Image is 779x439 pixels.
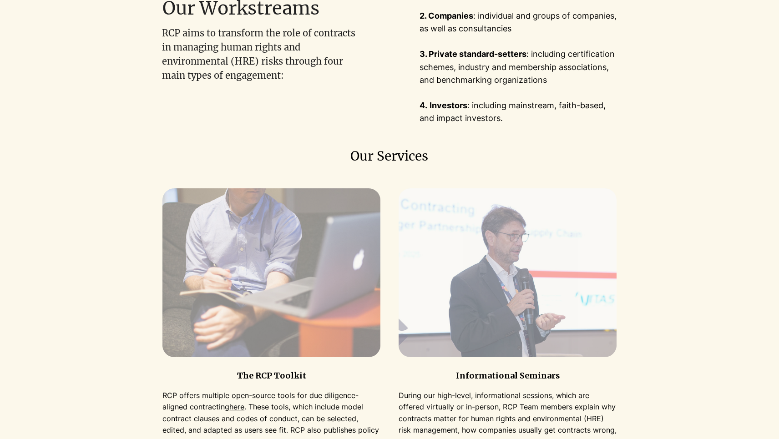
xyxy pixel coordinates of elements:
[420,10,617,35] p: : individual and groups of companies, as well as consultancies
[399,188,617,357] img: 28-Cascale-Forum-HCMC-2025-2048x1152.jpg
[420,101,427,110] span: 4.
[420,11,473,20] span: 2. Companies
[162,188,380,357] img: Computer Software Guidance
[229,402,244,411] a: here
[420,99,617,125] p: : including mainstream, faith-based, and impact investors.
[430,101,467,110] span: Investors
[420,48,617,86] p: : including certification schemes, industry and membership associations, and benchmarking organiz...
[162,370,380,381] h3: The RCP Toolkit
[399,370,617,381] h3: Informational Seminars
[155,149,624,164] h2: Our Services
[162,27,355,81] span: RCP aims to transform the role of contracts in managing human rights and environmental (HRE) risk...
[420,49,526,59] span: 3. Private standard-setters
